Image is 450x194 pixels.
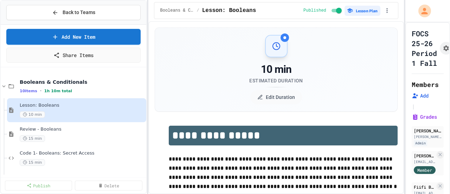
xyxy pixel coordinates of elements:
[5,181,72,190] a: Publish
[40,88,41,94] span: •
[20,102,145,108] span: Lesson: Booleans
[6,5,141,20] button: Back to Teams
[160,8,194,13] span: Booleans & Conditionals
[414,184,435,190] div: Fiifi Bedford
[303,6,343,15] div: Content is published and visible to students
[414,134,442,139] div: [PERSON_NAME][DOMAIN_NAME][EMAIL_ADDRESS][DOMAIN_NAME]
[249,63,303,76] div: 10 min
[20,89,37,93] span: 10 items
[249,77,303,84] div: Estimated Duration
[411,3,433,19] div: My Account
[412,92,429,99] button: Add
[6,48,141,63] a: Share Items
[20,174,145,180] span: Lesson: Logical Operators
[345,6,380,16] button: Lesson Plan
[75,181,142,190] a: Delete
[414,127,442,134] div: [PERSON_NAME]
[20,126,145,132] span: Review - Booleans
[20,150,145,156] span: Code 1- Booleans: Secret Access
[202,6,256,15] span: Lesson: Booleans
[392,135,443,165] iframe: chat widget
[20,79,145,85] span: Booleans & Conditionals
[412,80,439,89] h2: Members
[303,8,326,13] span: Published
[197,8,199,13] span: /
[412,102,415,111] span: |
[412,113,437,120] button: Grades
[6,29,141,45] a: Add New Item
[20,159,45,166] span: 15 min
[250,90,302,104] button: Edit Duration
[20,135,45,142] span: 15 min
[20,111,45,118] span: 10 min
[412,29,437,68] h1: FOCS 25-26 Period 1 Fall
[44,89,72,93] span: 1h 10m total
[420,166,443,187] iframe: chat widget
[63,9,95,16] span: Back to Teams
[417,167,432,173] span: Member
